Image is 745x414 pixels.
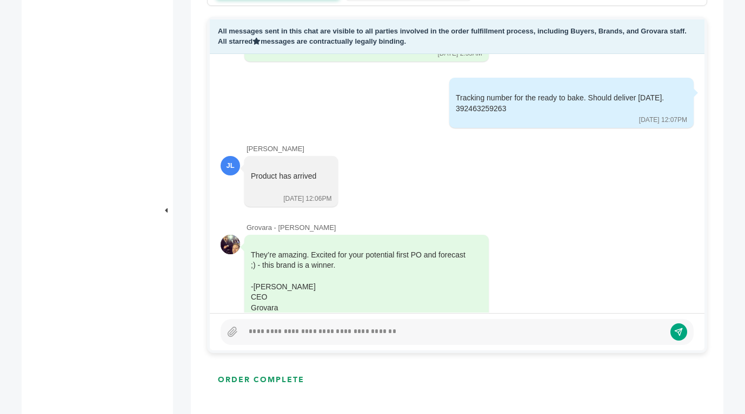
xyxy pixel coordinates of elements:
[218,375,304,385] h3: ORDER COMPLETE
[251,303,467,314] div: Grovara
[221,156,240,175] div: JL
[283,194,331,203] div: [DATE] 12:06PM
[247,144,694,154] div: [PERSON_NAME]
[210,19,704,54] div: All messages sent in this chat are visible to all parties involved in the order fulfillment proce...
[247,223,694,233] div: Grovara - [PERSON_NAME]
[251,292,467,303] div: CEO
[251,282,467,293] div: -[PERSON_NAME]
[251,171,316,192] div: Product has arrived
[456,93,672,114] div: Tracking number for the ready to bake. Should deliver [DATE]. 392463259263
[438,49,482,58] div: [DATE] 2:55AM
[251,250,467,314] div: They’re amazing. Excited for your potential first PO and forecast ;) - this brand is a winner.
[639,116,687,125] div: [DATE] 12:07PM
